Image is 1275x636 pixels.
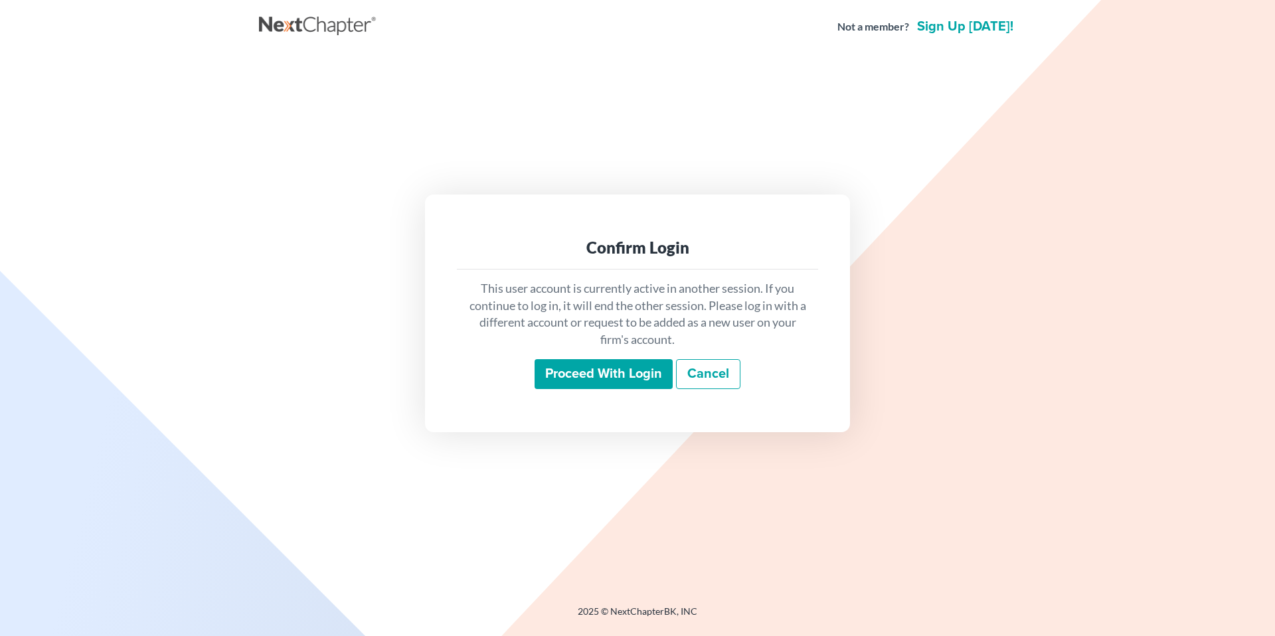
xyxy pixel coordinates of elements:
a: Sign up [DATE]! [914,20,1016,33]
a: Cancel [676,359,740,390]
div: Confirm Login [467,237,807,258]
div: 2025 © NextChapterBK, INC [259,605,1016,629]
strong: Not a member? [837,19,909,35]
input: Proceed with login [535,359,673,390]
p: This user account is currently active in another session. If you continue to log in, it will end ... [467,280,807,349]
